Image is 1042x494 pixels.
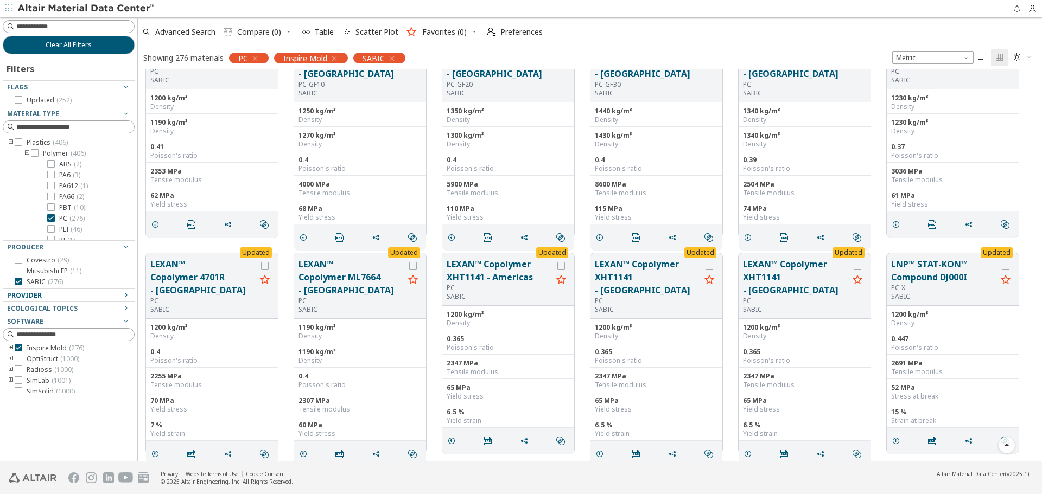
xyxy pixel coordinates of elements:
div: Yield stress [447,392,570,401]
button: Similar search [551,430,574,452]
span: ( 276 ) [69,343,84,352]
span: Producer [7,242,43,252]
div: 1350 kg/m³ [447,107,570,116]
span: ABS [59,160,81,169]
div: Density [298,356,422,365]
div: 8600 MPa [595,180,718,189]
button: Share [663,443,686,465]
span: PA66 [59,193,84,201]
button: Table View [974,49,991,66]
div: 1430 kg/m³ [595,131,718,140]
div: 74 MPa [743,204,866,213]
button: PDF Download [182,214,205,235]
div: Density [595,116,718,124]
button: Share [663,227,686,248]
div: 68 MPa [298,204,422,213]
div: Density [447,319,570,328]
button: Ecological Topics [3,302,135,315]
span: ( 276 ) [48,277,63,286]
div: 0.4 [595,156,718,164]
button: PDF Download [775,227,798,248]
i:  [928,437,937,445]
i:  [1013,53,1021,62]
span: ( 406 ) [53,138,68,147]
div: 1200 kg/m³ [595,323,718,332]
span: Ecological Topics [7,304,78,313]
span: Software [7,317,43,326]
div: Poisson's ratio [447,164,570,173]
button: LEXAN™ Copolymer ML7664 - [GEOGRAPHIC_DATA] [298,258,404,297]
span: Favorites (0) [422,28,467,36]
button: Favorite [701,272,718,289]
p: SABIC [150,305,256,314]
div: PC-GF30 [595,80,701,89]
span: PC [238,53,248,63]
div: 0.37 [891,143,1014,151]
div: 1200 kg/m³ [150,94,274,102]
p: SABIC [891,76,997,85]
i:  [484,437,492,445]
button: Similar search [700,443,722,465]
button: Details [294,443,317,465]
div: 2347 MPa [743,372,866,381]
span: Updated [27,96,72,105]
div: 70 MPa [150,396,274,405]
div: PC [150,67,256,76]
div: 115 MPa [595,204,718,213]
div: Poisson's ratio [891,343,1014,352]
div: 2691 MPa [891,359,1014,368]
span: ( 10 ) [74,203,85,212]
div: Yield stress [743,213,866,222]
i: toogle group [7,355,15,363]
div: 1190 kg/m³ [298,323,422,332]
button: Details [442,430,465,452]
div: Tensile modulus [743,189,866,197]
div: 1230 kg/m³ [891,118,1014,127]
i: toogle group [7,365,15,374]
span: Table [315,28,334,36]
button: LEXAN™ Copolymer XHT1141 - Americas [447,258,552,284]
div: PC [595,297,701,305]
div: Density [743,140,866,149]
span: ( 2 ) [77,192,84,201]
div: PC [298,297,404,305]
div: 1440 kg/m³ [595,107,718,116]
span: Clear All Filters [46,41,92,49]
div: Poisson's ratio [743,356,866,365]
div: Yield stress [595,213,718,222]
div: 0.4 [298,372,422,381]
span: PA612 [59,182,88,190]
button: Details [590,227,613,248]
div: 0.39 [743,156,866,164]
div: Stress at break [891,392,1014,401]
a: Cookie Consent [246,470,285,478]
div: 65 MPa [743,396,866,405]
span: ( 11 ) [70,266,81,275]
div: 0.447 [891,335,1014,343]
i:  [704,233,713,242]
div: 2255 MPa [150,372,274,381]
div: Density [891,102,1014,111]
span: ( 3 ) [73,170,80,179]
div: 1200 kg/m³ [447,310,570,319]
div: 65 MPa [447,383,570,392]
span: ( 1000 ) [54,365,73,374]
div: 61 MPa [891,191,1014,200]
img: Altair Engineering [9,473,56,483]
span: ( 46 ) [71,224,82,234]
p: SABIC [298,89,404,98]
div: Density [743,332,866,341]
button: Similar search [996,214,1019,235]
div: 0.365 [447,335,570,343]
div: Updated [833,247,865,258]
div: Tensile modulus [150,381,274,389]
span: SABIC [27,278,63,286]
span: ( 1 ) [80,181,88,190]
i:  [1001,437,1009,445]
i:  [335,233,344,242]
div: Poisson's ratio [150,151,274,160]
div: Density [150,102,274,111]
i:  [408,233,417,242]
p: SABIC [595,89,701,98]
div: Density [298,116,422,124]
